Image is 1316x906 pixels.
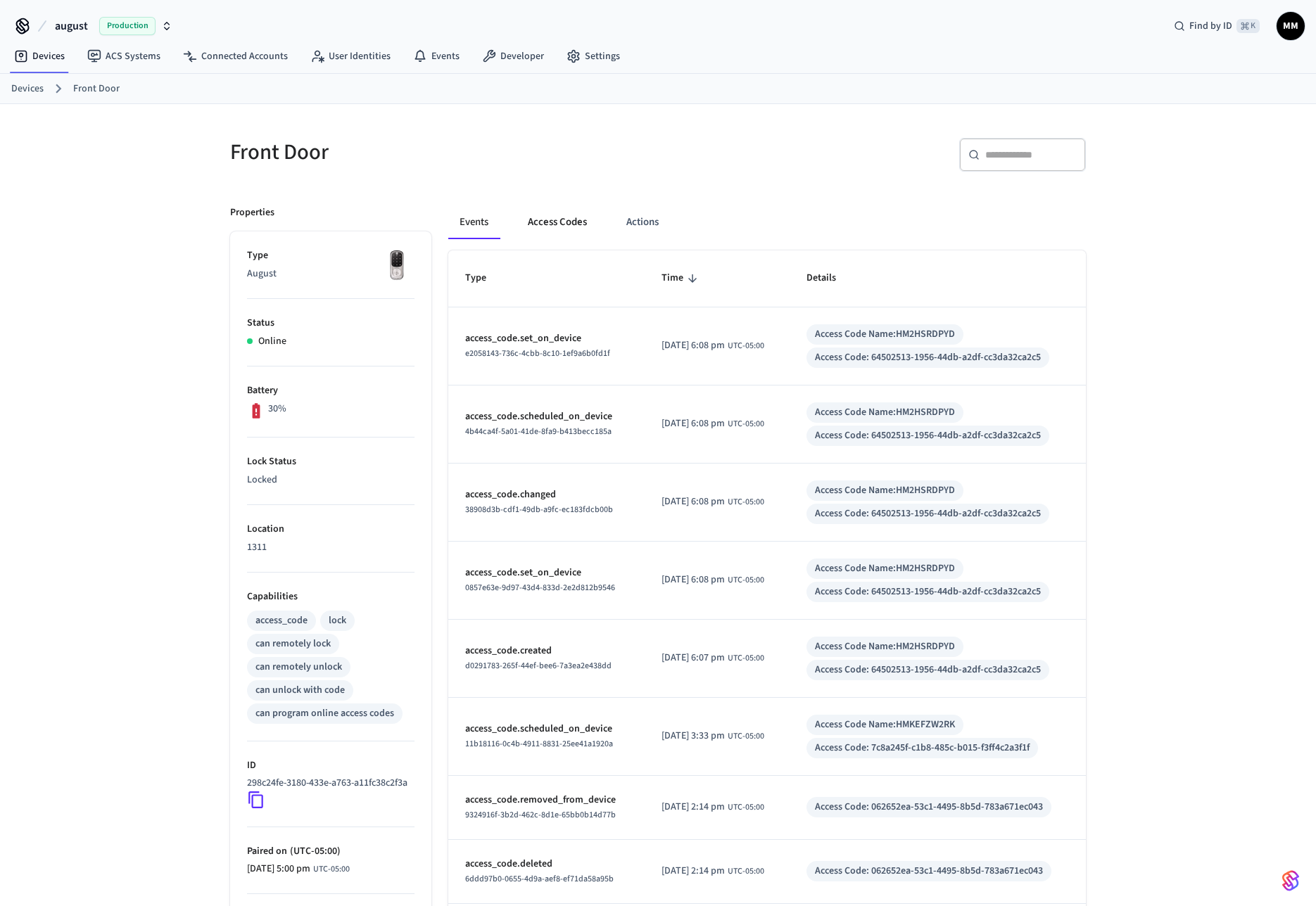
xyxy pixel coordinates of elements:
div: Access Code: 64502513-1956-44db-a2df-cc3da32ca2c5 [815,350,1041,365]
p: 298c24fe-3180-433e-a763-a11fc38c2f3a [247,776,407,791]
div: America/Lima [662,729,764,744]
p: Locked [247,473,415,487]
div: can remotely unlock [255,660,342,675]
span: UTC-05:00 [728,652,764,665]
span: UTC-05:00 [728,340,764,352]
p: 1311 [247,540,415,555]
div: Access Code: 7c8a245f-c1b8-485c-b015-f3ff4c2a3f1f [815,741,1030,755]
span: Production [99,17,156,35]
div: lock [329,613,346,628]
span: [DATE] 2:14 pm [662,800,725,815]
a: Events [402,44,471,69]
span: UTC-05:00 [728,418,764,430]
p: access_code.scheduled_on_device [465,409,628,424]
a: ACS Systems [76,44,172,69]
span: MM [1278,13,1303,39]
a: Developer [471,44,555,69]
p: Location [247,522,415,537]
span: UTC-05:00 [728,496,764,509]
span: 11b18116-0c4b-4911-8831-25ee41a1920a [465,738,613,750]
p: August [247,267,415,281]
a: User Identities [299,44,402,69]
span: ( UTC-05:00 ) [287,844,341,858]
span: 0857e63e-9d97-43d4-833d-2e2d812b9546 [465,582,615,594]
span: [DATE] 6:08 pm [662,495,725,509]
span: [DATE] 2:14 pm [662,864,725,879]
p: ID [247,758,415,773]
p: access_code.scheduled_on_device [465,722,628,736]
p: 30% [268,402,286,416]
button: Actions [615,205,670,239]
div: America/Lima [662,338,764,353]
button: Access Codes [517,205,598,239]
div: Access Code: 64502513-1956-44db-a2df-cc3da32ca2c5 [815,506,1041,521]
div: Access Code: 062652ea-53c1-4495-8b5d-783a671ec043 [815,800,1043,815]
a: Devices [3,44,76,69]
span: Time [662,267,702,289]
div: Access Code Name: HM2HSRDPYD [815,483,955,498]
span: [DATE] 6:08 pm [662,338,725,353]
span: [DATE] 6:08 pm [662,416,725,431]
span: [DATE] 6:07 pm [662,651,725,665]
div: Access Code Name: HMKEFZW2RK [815,717,955,732]
p: access_code.set_on_device [465,566,628,580]
span: Type [465,267,505,289]
p: access_code.created [465,644,628,658]
div: Access Code Name: HM2HSRDPYD [815,405,955,420]
div: Access Code: 64502513-1956-44db-a2df-cc3da32ca2c5 [815,585,1041,599]
img: SeamLogoGradient.69752ec5.svg [1282,869,1299,892]
span: [DATE] 5:00 pm [247,862,310,876]
p: Lock Status [247,454,415,469]
p: access_code.deleted [465,857,628,872]
span: Find by ID [1189,19,1232,33]
p: Capabilities [247,589,415,604]
span: 4b44ca4f-5a01-41de-8fa9-b413becc185a [465,426,612,438]
p: access_code.removed_from_device [465,793,628,808]
div: Access Code: 64502513-1956-44db-a2df-cc3da32ca2c5 [815,663,1041,677]
span: UTC-05:00 [728,574,764,587]
a: Front Door [73,82,120,96]
a: Connected Accounts [172,44,299,69]
p: Paired on [247,844,415,859]
div: America/Lima [662,864,764,879]
span: UTC-05:00 [728,730,764,743]
span: 9324916f-3b2d-462c-8d1e-65bb0b14d77b [465,809,616,821]
span: [DATE] 3:33 pm [662,729,725,744]
div: America/Lima [662,651,764,665]
span: e2058143-736c-4cbb-8c10-1ef9a6b0fd1f [465,347,610,359]
div: Access Code: 062652ea-53c1-4495-8b5d-783a671ec043 [815,864,1043,879]
p: Online [258,334,286,349]
button: Events [448,205,500,239]
div: can remotely lock [255,637,331,651]
span: ⌘ K [1236,19,1260,33]
div: America/Lima [662,416,764,431]
a: Settings [555,44,631,69]
div: America/Lima [662,800,764,815]
div: America/Lima [662,495,764,509]
p: Status [247,316,415,331]
span: 6ddd97b0-0655-4d9a-aef8-ef71da58a95b [465,873,614,885]
p: Type [247,248,415,263]
span: d0291783-265f-44ef-bee6-7a3ea2e438dd [465,660,612,672]
div: America/Lima [247,862,350,876]
span: august [55,18,88,34]
p: access_code.set_on_device [465,331,628,346]
span: [DATE] 6:08 pm [662,573,725,587]
div: Access Code: 64502513-1956-44db-a2df-cc3da32ca2c5 [815,428,1041,443]
img: Yale Assure Touchscreen Wifi Smart Lock, Satin Nickel, Front [379,248,415,283]
p: access_code.changed [465,487,628,502]
button: MM [1277,12,1305,40]
div: Find by ID⌘ K [1163,13,1271,39]
span: Details [806,267,854,289]
div: Access Code Name: HM2HSRDPYD [815,639,955,654]
p: Battery [247,383,415,398]
span: UTC-05:00 [728,801,764,814]
span: 38908d3b-cdf1-49db-a9fc-ec183fdcb00b [465,504,613,516]
div: ant example [448,205,1086,239]
div: Access Code Name: HM2HSRDPYD [815,327,955,342]
p: Properties [230,205,274,220]
h5: Front Door [230,138,650,167]
span: UTC-05:00 [728,865,764,878]
div: America/Lima [662,573,764,587]
div: access_code [255,613,308,628]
